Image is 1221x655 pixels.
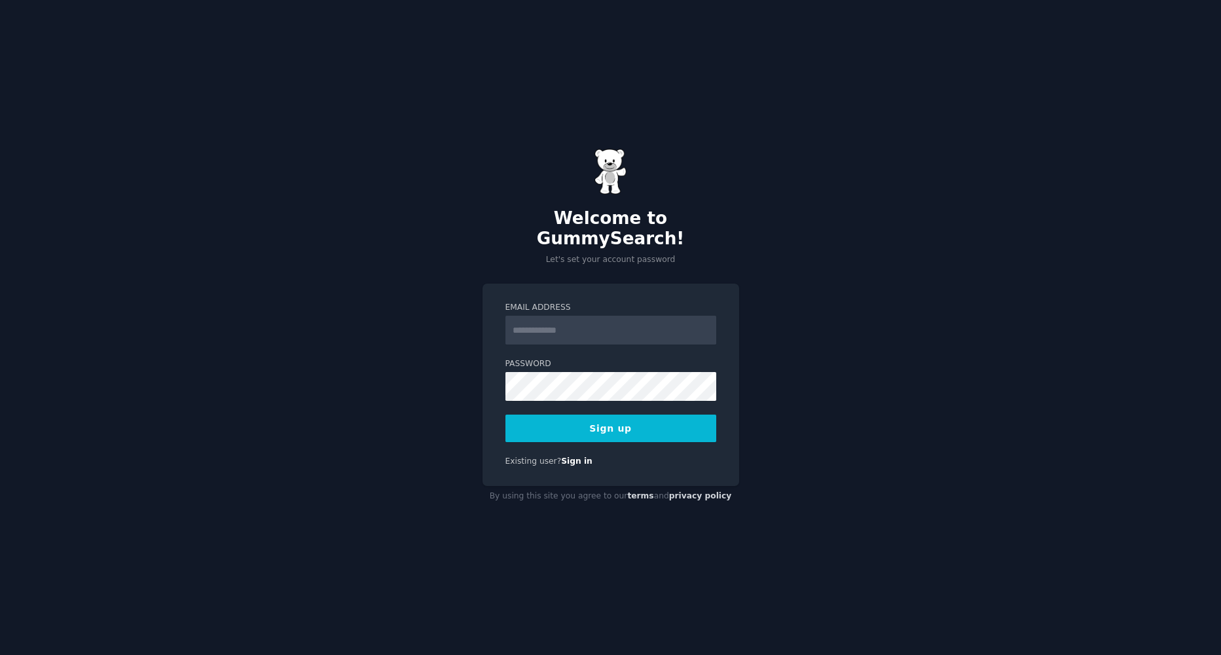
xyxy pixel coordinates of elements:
button: Sign up [505,415,716,442]
label: Password [505,358,716,370]
a: terms [627,491,653,500]
p: Let's set your account password [483,254,739,266]
label: Email Address [505,302,716,314]
a: privacy policy [669,491,732,500]
a: Sign in [561,457,592,466]
div: By using this site you agree to our and [483,486,739,507]
img: Gummy Bear [594,149,627,195]
h2: Welcome to GummySearch! [483,208,739,250]
span: Existing user? [505,457,562,466]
